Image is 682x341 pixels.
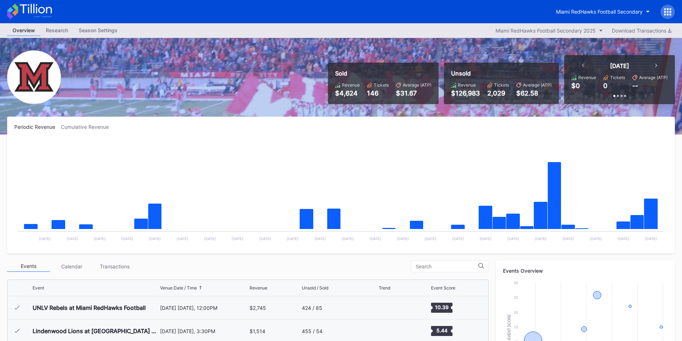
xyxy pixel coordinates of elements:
text: 20 [514,310,518,315]
text: [DATE] [342,237,354,241]
div: [DATE] [DATE], 3:30PM [160,328,248,334]
text: [DATE] [590,237,602,241]
div: Event Score [431,285,455,291]
a: Season Settings [73,25,123,36]
div: Revenue [578,75,596,80]
a: Overview [7,25,40,36]
text: [DATE] [232,237,243,241]
div: Revenue [250,285,267,291]
div: Cumulative Revenue [61,124,115,130]
text: [DATE] [176,237,188,241]
svg: Chart title [379,322,400,340]
div: $2,745 [250,305,266,311]
div: $1,514 [250,328,265,334]
text: [DATE] [94,237,106,241]
div: $0 [571,82,580,89]
text: Event Score [507,314,511,340]
text: 15 [514,325,518,329]
text: [DATE] [397,237,409,241]
input: Search [416,264,478,269]
div: Unsold / Sold [302,285,328,291]
button: Miami RedHawks Football Secondary [551,5,655,18]
text: [DATE] [39,237,51,241]
text: [DATE] [369,237,381,241]
div: 2,029 [487,89,509,97]
div: 146 [367,89,389,97]
text: [DATE] [425,237,436,241]
div: Events Overview [503,268,668,274]
div: Download Transactions [612,28,671,34]
div: Lindenwood Lions at [GEOGRAPHIC_DATA] RedHawks Football [33,327,158,335]
div: Sold [335,70,431,77]
text: [DATE] [507,237,519,241]
text: 30 [514,281,518,285]
text: 25 [514,295,518,299]
div: Season Settings [73,25,123,35]
text: [DATE] [204,237,216,241]
text: 10.39 [435,304,449,310]
text: [DATE] [645,237,657,241]
div: Tickets [374,82,389,88]
div: [DATE] [DATE], 12:00PM [160,305,248,311]
div: Tickets [610,75,625,80]
text: [DATE] [452,237,464,241]
div: Average (ATP) [403,82,431,88]
div: Event [33,285,44,291]
div: 455 / 54 [302,328,323,334]
img: Miami_RedHawks_Football_Secondary.png [7,50,61,104]
button: Miami RedHawks Football Secondary 2025 [492,26,606,35]
div: Miami RedHawks Football Secondary 2025 [495,28,596,34]
div: Average (ATP) [639,75,668,80]
div: $4,624 [335,89,360,97]
div: Venue Date / Time [160,285,197,291]
text: [DATE] [259,237,271,241]
text: [DATE] [562,237,574,241]
div: Tickets [494,82,509,88]
div: Periodic Revenue [14,124,61,130]
div: 424 / 85 [302,305,322,311]
text: [DATE] [480,237,492,241]
div: Trend [379,285,390,291]
div: Events [7,261,50,272]
div: Average (ATP) [523,82,552,88]
div: Calendar [50,261,93,272]
text: [DATE] [121,237,133,241]
div: Research [40,25,73,35]
div: $126,983 [451,89,480,97]
div: Transactions [93,261,136,272]
text: [DATE] [287,237,299,241]
div: Unsold [451,70,552,77]
text: [DATE] [314,237,326,241]
div: $62.58 [516,89,552,97]
text: [DATE] [149,237,161,241]
a: Research [40,25,73,36]
svg: Chart title [14,139,668,246]
text: 5.44 [436,327,447,333]
div: Revenue [342,82,360,88]
text: [DATE] [535,237,547,241]
div: Revenue [458,82,476,88]
div: $31.67 [396,89,431,97]
div: 0 [603,82,608,89]
div: [DATE] [610,62,629,69]
text: [DATE] [67,237,78,241]
div: UNLV Rebels at Miami RedHawks Football [33,304,146,311]
div: Miami RedHawks Football Secondary [556,9,643,15]
button: Download Transactions [608,26,675,35]
svg: Chart title [379,299,400,317]
text: [DATE] [618,237,629,241]
div: -- [632,82,638,89]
